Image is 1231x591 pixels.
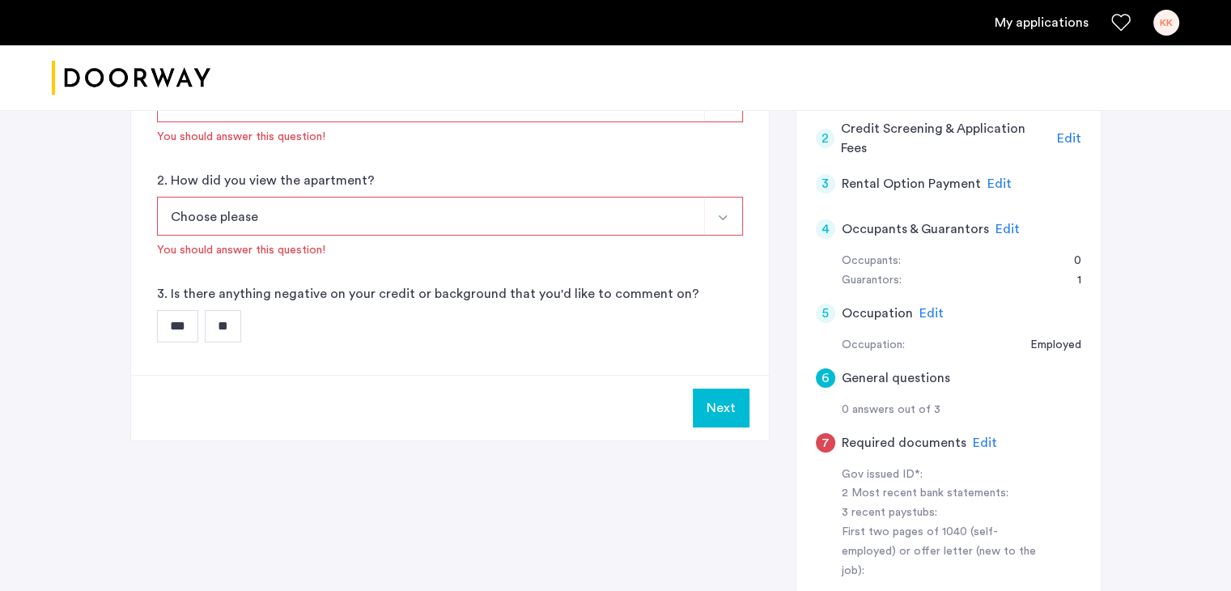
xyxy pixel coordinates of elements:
[693,389,749,427] button: Next
[842,174,981,193] h5: Rental Option Payment
[842,304,913,323] h5: Occupation
[842,401,1081,420] div: 0 answers out of 3
[52,48,210,108] img: logo
[842,336,905,355] div: Occupation:
[1111,13,1131,32] a: Favorites
[157,242,743,258] div: You should answer this question!
[816,129,835,148] div: 2
[157,284,699,304] label: 3. Is there anything negative on your credit or background that you'd like to comment on?
[841,119,1051,158] h5: Credit Screening & Application Fees
[842,271,902,291] div: Guarantors:
[1014,336,1081,355] div: Employed
[1057,132,1081,145] span: Edit
[157,197,705,236] button: Select option
[816,219,835,239] div: 4
[919,307,944,320] span: Edit
[716,211,729,224] img: arrow
[1061,271,1081,291] div: 1
[842,433,966,453] h5: Required documents
[987,177,1012,190] span: Edit
[995,223,1020,236] span: Edit
[842,368,950,388] h5: General questions
[52,48,210,108] a: Cazamio logo
[842,484,1046,504] div: 2 Most recent bank statements:
[1153,10,1179,36] div: KK
[816,433,835,453] div: 7
[842,219,989,239] h5: Occupants & Guarantors
[816,368,835,388] div: 6
[1058,252,1081,271] div: 0
[842,466,1046,485] div: Gov issued ID*:
[842,523,1046,581] div: First two pages of 1040 (self-employed) or offer letter (new to the job):
[995,13,1089,32] a: My application
[157,129,743,145] div: You should answer this question!
[704,197,743,236] button: Select option
[816,304,835,323] div: 5
[816,174,835,193] div: 3
[157,171,375,190] label: 2. How did you view the apartment?
[842,252,901,271] div: Occupants:
[973,436,997,449] span: Edit
[842,504,1046,523] div: 3 recent paystubs:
